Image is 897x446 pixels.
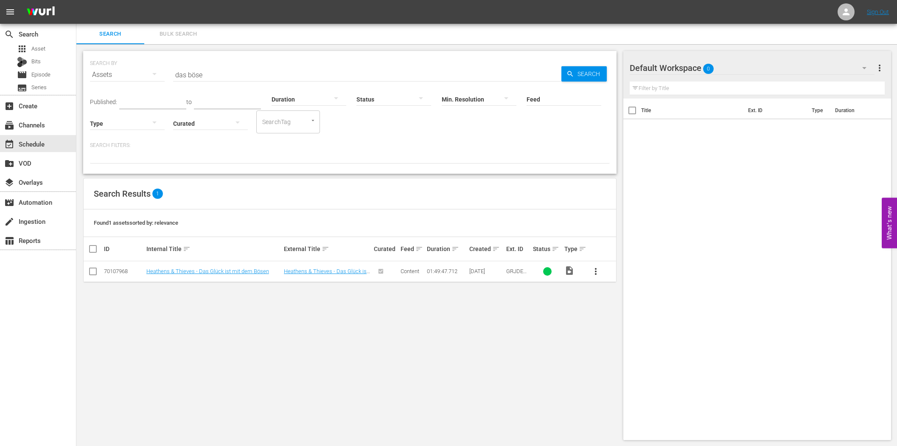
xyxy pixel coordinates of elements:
[4,178,14,188] span: layers
[152,189,163,199] span: 1
[149,29,207,39] span: Bulk Search
[882,198,897,248] button: Open Feedback Widget
[146,244,281,254] div: Internal Title
[4,29,14,40] span: Search
[90,63,165,87] div: Assets
[427,244,467,254] div: Duration
[703,60,714,78] span: 0
[506,246,530,252] div: Ext. ID
[90,99,117,105] span: Published:
[31,57,41,66] span: Bits
[81,29,139,39] span: Search
[17,70,27,80] span: Episode
[4,217,14,227] span: create
[31,45,45,53] span: Asset
[17,83,27,93] span: Series
[309,116,317,124] button: Open
[415,245,423,253] span: sort
[875,58,885,78] button: more_vert
[469,244,504,254] div: Created
[4,198,14,208] span: Automation
[427,268,467,274] div: 01:49:47.712
[807,99,830,122] th: Type
[17,44,27,54] span: Asset
[374,246,398,252] div: Curated
[183,245,191,253] span: sort
[875,63,885,73] span: more_vert
[4,101,14,111] span: Create
[5,7,15,17] span: menu
[641,99,743,122] th: Title
[104,268,144,274] div: 70107968
[20,2,61,22] img: ans4CAIJ8jUAAAAAAAAAAAAAAAAAAAAAAAAgQb4GAAAAAAAAAAAAAAAAAAAAAAAAJMjXAAAAAAAAAAAAAAAAAAAAAAAAgAT5G...
[94,189,151,199] span: Search Results
[94,220,178,226] span: Found 1 assets sorted by: relevance
[284,244,371,254] div: External Title
[322,245,329,253] span: sort
[4,158,14,169] span: VOD
[4,120,14,130] span: Channels
[31,71,50,79] span: Episode
[4,236,14,246] span: table_chart
[401,244,424,254] div: Feed
[104,246,144,252] div: ID
[630,56,875,80] div: Default Workspace
[451,245,459,253] span: sort
[401,268,419,274] span: Content
[506,268,530,281] span: GRJDEU41
[552,245,559,253] span: sort
[4,139,14,150] span: Schedule
[31,83,47,92] span: Series
[586,261,606,282] button: more_vert
[469,268,504,274] div: [DATE]
[90,142,610,149] p: Search Filters:
[17,57,27,67] div: Bits
[830,99,881,122] th: Duration
[743,99,807,122] th: Ext. ID
[284,268,370,281] a: Heathens & Thieves - Das Glück ist mit dem Bösen
[186,99,192,105] span: to
[867,8,889,15] a: Sign Out
[533,244,562,254] div: Status
[492,245,500,253] span: sort
[564,265,575,276] span: Video
[574,66,607,82] span: Search
[146,268,269,274] a: Heathens & Thieves - Das Glück ist mit dem Bösen
[561,66,607,82] button: Search
[591,266,601,277] span: more_vert
[579,245,586,253] span: sort
[564,244,583,254] div: Type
